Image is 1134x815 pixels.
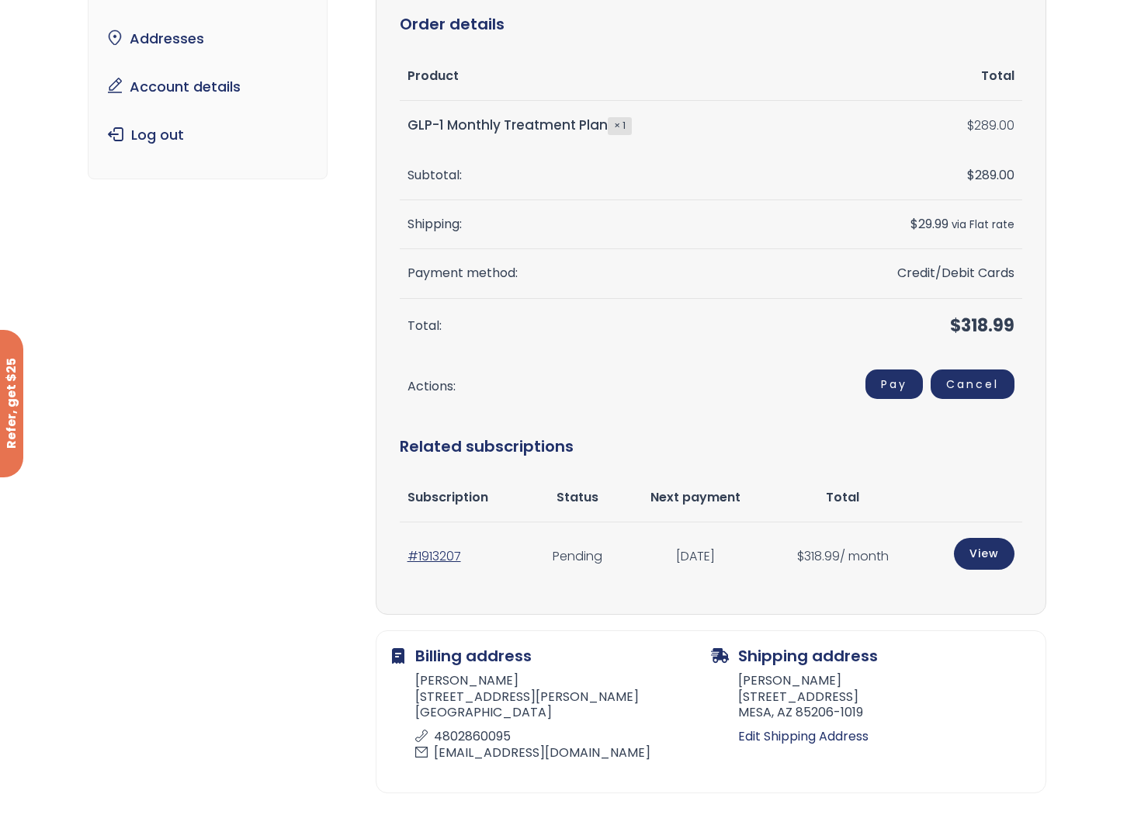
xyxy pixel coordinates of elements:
[797,547,840,565] span: 318.99
[910,215,918,233] span: $
[400,299,769,354] th: Total:
[826,488,859,506] span: Total
[931,369,1014,399] a: Cancel order 1913206
[400,354,769,419] th: Actions:
[952,217,1014,232] small: via Flat rate
[407,488,488,506] span: Subscription
[100,71,315,103] a: Account details
[400,8,1022,40] h2: Order details
[950,314,961,338] span: $
[400,101,769,151] td: GLP-1 Monthly Treatment Plan
[400,200,769,249] th: Shipping:
[768,249,1021,298] td: Credit/Debit Cards
[415,729,702,745] p: 4802860095
[711,673,1030,726] address: [PERSON_NAME] [STREET_ADDRESS] MESA, AZ 85206-1019
[532,522,622,590] td: Pending
[967,166,975,184] span: $
[768,522,917,590] td: / month
[622,522,768,590] td: [DATE]
[738,726,1030,747] a: Edit Shipping Address
[400,151,769,200] th: Subtotal:
[967,116,974,134] span: $
[392,647,711,665] h2: Billing address
[711,647,1030,665] h2: Shipping address
[967,166,1014,184] span: 289.00
[100,23,315,55] a: Addresses
[392,673,711,766] address: [PERSON_NAME] [STREET_ADDRESS][PERSON_NAME] [GEOGRAPHIC_DATA]
[400,419,1022,473] h2: Related subscriptions
[865,369,923,399] a: Pay for order 1913206
[950,314,1014,338] span: 318.99
[768,52,1021,101] th: Total
[967,116,1014,134] bdi: 289.00
[954,538,1014,570] a: View
[608,117,632,134] strong: × 1
[100,119,315,151] a: Log out
[797,547,804,565] span: $
[650,488,740,506] span: Next payment
[407,547,461,565] a: #1913207
[910,215,948,233] span: 29.99
[400,249,769,298] th: Payment method:
[415,745,702,761] p: [EMAIL_ADDRESS][DOMAIN_NAME]
[400,52,769,101] th: Product
[557,488,598,506] span: Status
